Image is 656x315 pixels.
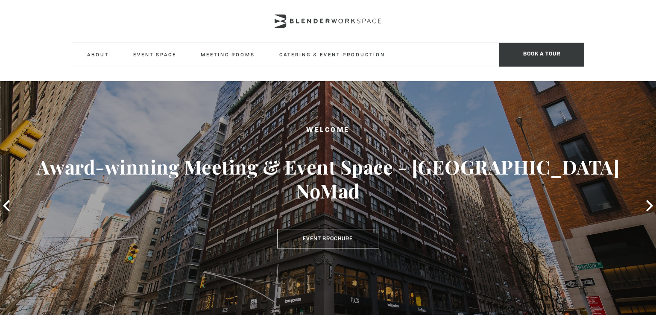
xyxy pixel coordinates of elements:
[499,43,584,67] span: Book a tour
[33,125,623,136] h2: Welcome
[272,43,392,66] a: Catering & Event Production
[194,43,262,66] a: Meeting Rooms
[33,155,623,203] h3: Award-winning Meeting & Event Space - [GEOGRAPHIC_DATA] NoMad
[277,229,379,248] a: Event Brochure
[80,43,116,66] a: About
[126,43,183,66] a: Event Space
